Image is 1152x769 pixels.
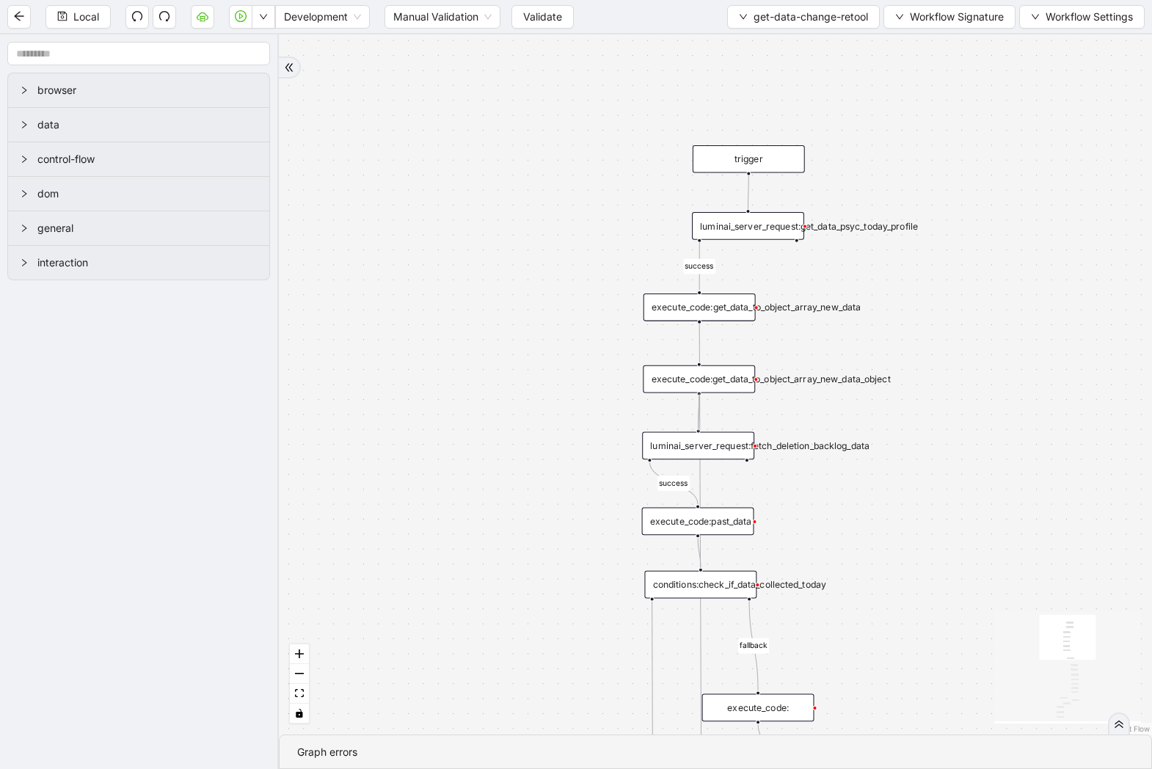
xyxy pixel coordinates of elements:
[20,120,29,129] span: right
[37,151,258,167] span: control-flow
[511,5,574,29] button: Validate
[693,145,805,173] div: trigger
[252,5,275,29] button: down
[692,212,804,240] div: luminai_server_request:get_data_psyc_today_profileplus-circle
[229,5,252,29] button: play-circle
[37,82,258,98] span: browser
[20,155,29,164] span: right
[125,5,149,29] button: undo
[1031,12,1040,21] span: down
[290,644,309,664] button: zoom in
[284,62,294,73] span: double-right
[393,6,492,28] span: Manual Validation
[297,744,1134,760] div: Graph errors
[642,508,754,536] div: execute_code:past_data
[643,365,755,393] div: execute_code:get_data_to_object_array_new_data_object
[737,471,756,489] span: plus-circle
[20,258,29,267] span: right
[131,10,143,22] span: undo
[1019,5,1145,29] button: downWorkflow Settings
[191,5,214,29] button: cloud-server
[523,9,562,25] span: Validate
[1114,719,1124,729] span: double-right
[8,211,269,245] div: general
[37,255,258,271] span: interaction
[702,694,814,722] div: execute_code:
[290,664,309,684] button: zoom out
[1112,724,1150,733] a: React Flow attribution
[37,220,258,236] span: general
[883,5,1016,29] button: downWorkflow Signature
[787,251,806,269] span: plus-circle
[754,9,868,25] span: get-data-change-retool
[37,117,258,133] span: data
[153,5,176,29] button: redo
[197,10,208,22] span: cloud-server
[290,684,309,704] button: fit view
[20,86,29,95] span: right
[235,10,247,22] span: play-circle
[692,212,804,240] div: luminai_server_request:get_data_psyc_today_profile
[910,9,1004,25] span: Workflow Signature
[642,432,754,460] div: luminai_server_request:fetch_deletion_backlog_data
[644,294,756,321] div: execute_code:get_data_to_object_array_new_data
[8,108,269,142] div: data
[284,6,361,28] span: Development
[259,12,268,21] span: down
[644,571,757,599] div: conditions:check_if_data_collected_today
[727,5,880,29] button: downget-data-change-retool
[290,704,309,724] button: toggle interactivity
[739,12,748,21] span: down
[13,10,25,22] span: arrow-left
[73,9,99,25] span: Local
[8,73,269,107] div: browser
[20,189,29,198] span: right
[158,10,170,22] span: redo
[37,186,258,202] span: dom
[683,242,715,290] g: Edge from luminai_server_request:get_data_psyc_today_profile to execute_code:get_data_to_object_a...
[8,246,269,280] div: interaction
[649,462,698,505] g: Edge from luminai_server_request:fetch_deletion_backlog_data to execute_code:past_data
[895,12,904,21] span: down
[7,5,31,29] button: arrow-left
[20,224,29,233] span: right
[8,177,269,211] div: dom
[8,142,269,176] div: control-flow
[1046,9,1133,25] span: Workflow Settings
[45,5,111,29] button: saveLocal
[642,432,754,460] div: luminai_server_request:fetch_deletion_backlog_dataplus-circle
[738,601,769,690] g: Edge from conditions:check_if_data_collected_today to execute_code:
[57,11,68,21] span: save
